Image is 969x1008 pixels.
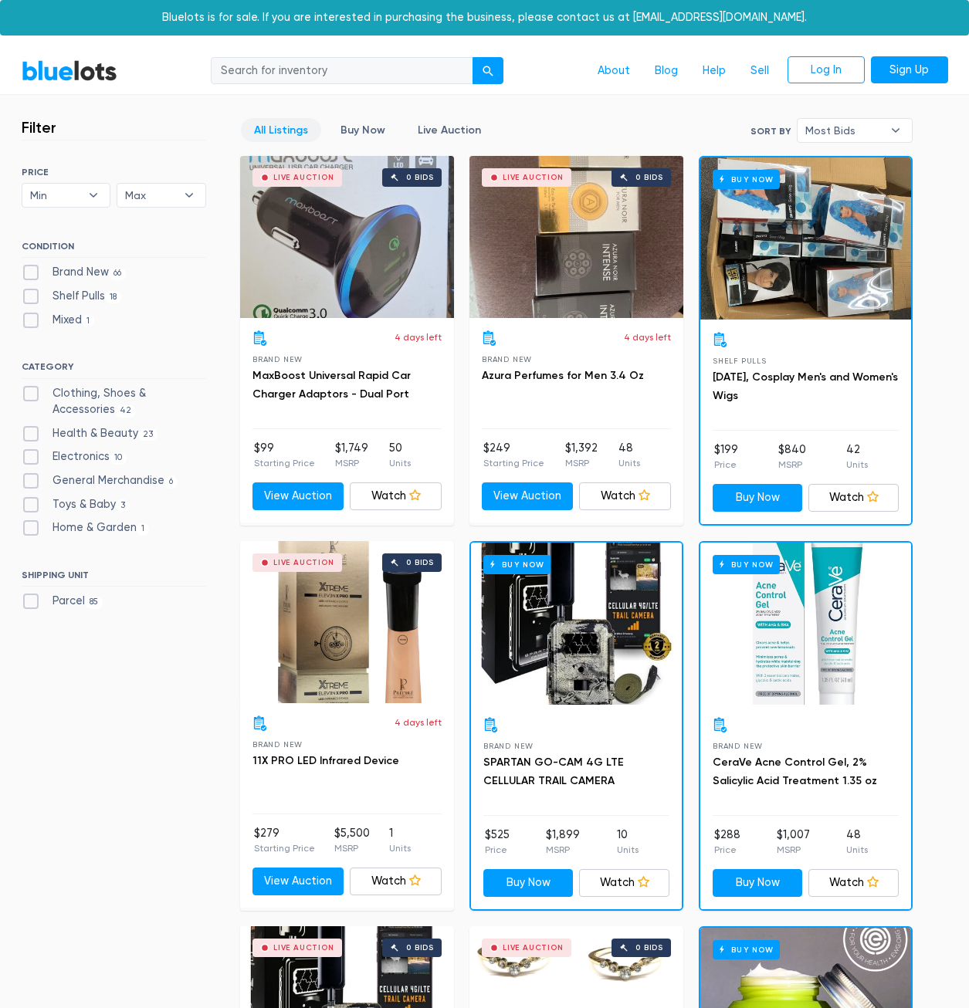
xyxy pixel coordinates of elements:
li: $249 [483,440,544,471]
a: All Listings [241,118,321,142]
p: Units [846,458,868,472]
label: General Merchandise [22,472,178,489]
li: 48 [618,440,640,471]
label: Home & Garden [22,519,150,536]
p: Units [846,843,868,857]
a: Help [690,56,738,86]
b: ▾ [173,184,205,207]
h6: Buy Now [483,555,551,574]
p: MSRP [777,843,810,857]
a: 11X PRO LED Infrared Device [252,754,399,767]
span: Brand New [713,742,763,750]
a: Live Auction [405,118,494,142]
input: Search for inventory [211,57,473,85]
label: Health & Beauty [22,425,158,442]
li: 50 [389,440,411,471]
a: Live Auction 0 bids [240,156,454,318]
a: View Auction [482,482,574,510]
label: Toys & Baby [22,496,130,513]
div: 0 bids [635,174,663,181]
a: About [585,56,642,86]
h3: Filter [22,118,56,137]
a: MaxBoost Universal Rapid Car Charger Adaptors - Dual Port [252,369,411,401]
label: Parcel [22,593,103,610]
p: 4 days left [395,715,442,729]
li: $525 [485,827,510,857]
a: Sign Up [871,56,948,84]
a: Buy Now [713,869,803,897]
div: Live Auction [273,174,334,181]
b: ▾ [77,184,110,207]
a: [DATE], Cosplay Men's and Women's Wigs [713,370,898,402]
p: 4 days left [395,330,442,344]
label: Mixed [22,312,95,329]
span: Brand New [483,742,534,750]
li: $5,500 [334,825,370,856]
p: Price [485,843,510,857]
a: Buy Now [483,869,574,897]
a: Buy Now [327,118,398,142]
span: Max [125,184,176,207]
span: 6 [164,475,178,488]
a: Live Auction 0 bids [240,541,454,703]
p: Starting Price [254,841,315,855]
p: Units [389,841,411,855]
span: 1 [137,523,150,536]
b: ▾ [879,119,912,142]
h6: CATEGORY [22,361,206,378]
a: Watch [808,484,899,512]
a: Watch [579,482,671,510]
span: 85 [85,597,103,609]
span: 3 [116,499,130,512]
div: Live Auction [273,944,334,952]
p: Price [714,843,740,857]
a: Sell [738,56,781,86]
h6: SHIPPING UNIT [22,570,206,587]
li: 10 [617,827,639,857]
a: Azura Perfumes for Men 3.4 Oz [482,369,644,382]
li: $840 [778,441,806,472]
p: MSRP [565,456,598,470]
p: MSRP [335,456,368,470]
h6: Buy Now [713,170,780,189]
label: Clothing, Shoes & Accessories [22,385,206,418]
span: Min [30,184,81,207]
a: Buy Now [471,543,682,705]
a: View Auction [252,482,344,510]
a: Live Auction 0 bids [469,156,683,318]
a: BlueLots [22,59,117,82]
a: Watch [350,868,442,895]
p: MSRP [778,458,806,472]
a: Buy Now [700,543,911,705]
li: 48 [846,827,868,857]
a: Buy Now [700,157,911,320]
label: Shelf Pulls [22,288,122,305]
li: $1,749 [335,440,368,471]
div: 0 bids [406,174,434,181]
h6: Buy Now [713,555,780,574]
p: Price [714,458,738,472]
span: Shelf Pulls [713,357,767,365]
div: Live Auction [503,174,564,181]
div: 0 bids [406,559,434,567]
div: Live Auction [503,944,564,952]
p: Units [618,456,640,470]
li: 1 [389,825,411,856]
p: Units [389,456,411,470]
li: $288 [714,827,740,857]
label: Electronics [22,448,127,465]
span: 23 [138,428,158,441]
span: 10 [110,452,127,465]
li: 42 [846,441,868,472]
span: 42 [115,405,137,418]
li: $1,899 [546,827,580,857]
a: Log In [788,56,865,84]
h6: Buy Now [713,940,780,959]
p: Starting Price [483,456,544,470]
li: $1,392 [565,440,598,471]
p: 4 days left [624,330,671,344]
span: 66 [109,268,127,280]
span: Most Bids [805,119,883,142]
span: 18 [105,291,122,303]
div: Live Auction [273,559,334,567]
